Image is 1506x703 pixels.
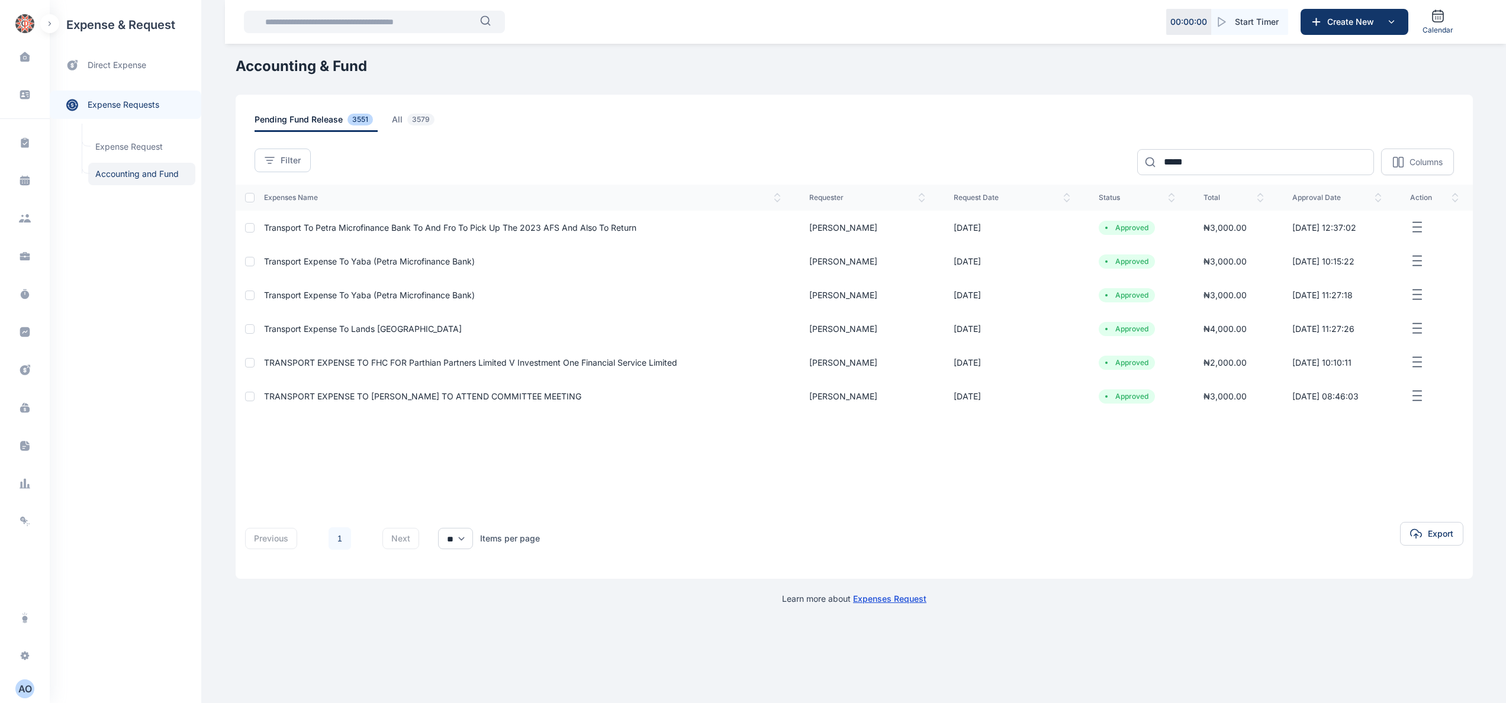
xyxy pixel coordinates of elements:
h1: Accounting & Fund [236,57,1473,76]
li: 1 [328,527,352,550]
td: [DATE] 08:46:03 [1278,379,1395,413]
td: [DATE] [939,244,1084,278]
p: 00 : 00 : 00 [1170,16,1207,28]
button: Export [1400,522,1463,546]
td: [PERSON_NAME] [795,346,939,379]
a: Calendar [1418,4,1458,40]
td: [PERSON_NAME] [795,278,939,312]
td: [DATE] 10:15:22 [1278,244,1395,278]
a: Expenses Request [853,594,926,604]
span: approval Date [1292,193,1381,202]
span: total [1203,193,1264,202]
td: [DATE] 11:27:26 [1278,312,1395,346]
p: Learn more about [782,593,926,605]
span: direct expense [88,59,146,72]
span: ₦ 3,000.00 [1203,391,1247,401]
span: action [1410,193,1459,202]
td: [PERSON_NAME] [795,379,939,413]
td: [PERSON_NAME] [795,244,939,278]
span: ₦ 2,000.00 [1203,357,1247,367]
span: requester [809,193,925,202]
li: Approved [1103,291,1150,300]
span: Calendar [1423,25,1453,35]
a: Accounting and Fund [88,163,195,185]
a: 1 [329,527,351,550]
li: Approved [1103,358,1150,367]
td: [DATE] [939,278,1084,312]
span: ₦ 4,000.00 [1203,324,1247,334]
a: Expense Request [88,136,195,158]
button: next [382,528,419,549]
a: Transport to Petra Microfinance Bank to and fro to pick up the 2023 AFS and also to return [264,222,636,233]
a: all3579 [392,114,453,132]
li: 上一页 [307,530,323,547]
button: Start Timer [1211,9,1288,35]
span: Export [1428,528,1453,540]
span: ₦ 3,000.00 [1203,256,1247,266]
span: all [392,114,439,132]
span: request date [954,193,1070,202]
td: [PERSON_NAME] [795,211,939,244]
div: Items per page [480,533,540,544]
li: Approved [1103,223,1150,233]
button: AO [7,679,43,698]
a: TRANSPORT EXPENSE TO FHC FOR Parthian Partners Limited v Investment One Financial Service Limited [264,357,677,367]
span: expenses Name [264,193,781,202]
span: Create New [1322,16,1384,28]
p: Columns [1410,156,1443,168]
td: [DATE] 10:10:11 [1278,346,1395,379]
span: Start Timer [1235,16,1279,28]
a: transport expense to lands [GEOGRAPHIC_DATA] [264,324,462,334]
td: [DATE] [939,211,1084,244]
li: Approved [1103,324,1150,334]
button: Columns [1381,149,1454,175]
td: [DATE] 12:37:02 [1278,211,1395,244]
td: [DATE] [939,379,1084,413]
span: 3579 [407,114,435,125]
button: Filter [255,149,311,172]
li: 下一页 [356,530,373,547]
div: A O [15,682,34,696]
td: [DATE] [939,312,1084,346]
span: 3551 [347,114,373,125]
span: ₦ 3,000.00 [1203,222,1247,233]
a: direct expense [50,50,201,81]
a: expense requests [50,91,201,119]
li: Approved [1103,392,1150,401]
td: [DATE] 11:27:18 [1278,278,1395,312]
button: Create New [1301,9,1408,35]
a: transport expense to yaba (petra microfinance bank) [264,256,475,266]
a: pending fund release3551 [255,114,392,132]
span: status [1099,193,1175,202]
td: [DATE] [939,346,1084,379]
span: Filter [281,154,301,166]
span: ₦ 3,000.00 [1203,290,1247,300]
button: previous [245,528,297,549]
div: expense requests [50,81,201,119]
a: transport expense to yaba (petra microfinance bank) [264,290,475,300]
a: TRANSPORT EXPENSE TO [PERSON_NAME] TO ATTEND COMMITTEE MEETING [264,391,581,401]
li: Approved [1103,257,1150,266]
td: [PERSON_NAME] [795,312,939,346]
span: pending fund release [255,114,378,132]
button: AO [15,679,34,698]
